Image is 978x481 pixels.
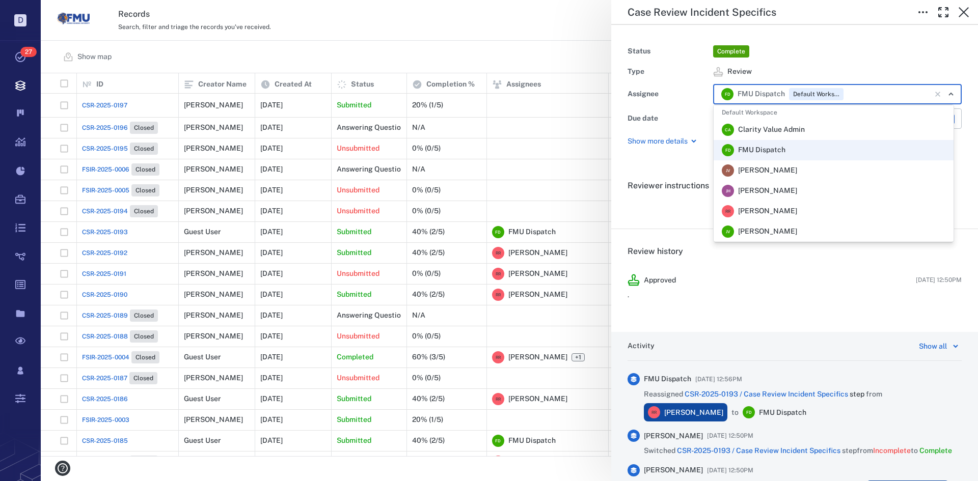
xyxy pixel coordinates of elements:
span: [PERSON_NAME] [644,431,703,441]
span: [PERSON_NAME] [738,206,797,216]
div: Show all [919,340,947,352]
span: . [628,201,630,211]
span: Help [23,7,44,16]
span: [PERSON_NAME] [644,465,703,475]
span: FMU Dispatch [738,89,785,99]
p: Show more details [628,136,688,147]
body: Rich Text Area. Press ALT-0 for help. [8,8,325,17]
li: Default Workspace [714,105,954,120]
div: F D [721,88,733,100]
div: J V [722,225,734,238]
span: [PERSON_NAME] [738,227,797,237]
div: Status [628,44,709,59]
span: to [731,408,739,418]
span: [DATE] 12:50PM [916,275,962,285]
span: [PERSON_NAME] [738,186,797,196]
span: FMU Dispatch [759,408,806,418]
span: [DATE] 12:50PM [707,464,753,476]
a: CSR-2025-0193 / Case Review Incident Specifics [685,390,848,398]
span: [DATE] 12:56PM [695,373,742,385]
div: Due date [628,111,709,126]
button: Close [944,87,958,101]
span: [PERSON_NAME] [664,408,723,418]
div: F D [743,406,755,418]
div: C A [722,124,734,136]
span: Complete [919,446,952,455]
div: R R [648,406,660,418]
button: Toggle Fullscreen [933,2,954,22]
span: Incomplete [873,446,911,455]
button: Toggle to Edit Boxes [913,2,933,22]
a: CSR-2025-0193 / Case Review Incident Specifics [677,446,840,455]
div: R R [722,205,734,217]
div: F D [722,144,734,156]
h5: Case Review Incident Specifics [628,6,776,19]
h6: Reviewer instructions [628,180,962,192]
span: [DATE] 12:50PM [707,430,753,442]
span: Default Workspace [791,90,841,99]
p: . [628,290,962,300]
span: Switched step from to [644,446,952,456]
span: Complete [715,47,747,56]
span: Review [727,67,752,77]
span: Clarity Value Admin [738,125,805,135]
p: D [14,14,26,26]
button: Close [954,2,974,22]
h6: Activity [628,341,655,351]
span: Reassigned from [644,389,882,400]
div: J V [722,164,734,177]
div: Approved[DATE] 12:50PM. [619,266,970,316]
div: Type [628,65,709,79]
button: Clear [931,87,945,101]
span: step [685,390,864,398]
div: Assignee [628,87,709,101]
span: 27 [20,47,37,57]
div: J H [722,185,734,197]
span: [PERSON_NAME] [738,165,797,176]
span: FMU Dispatch [644,374,691,384]
span: FMU Dispatch [738,145,785,155]
h6: Review history [628,245,962,258]
p: Approved [644,275,676,286]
